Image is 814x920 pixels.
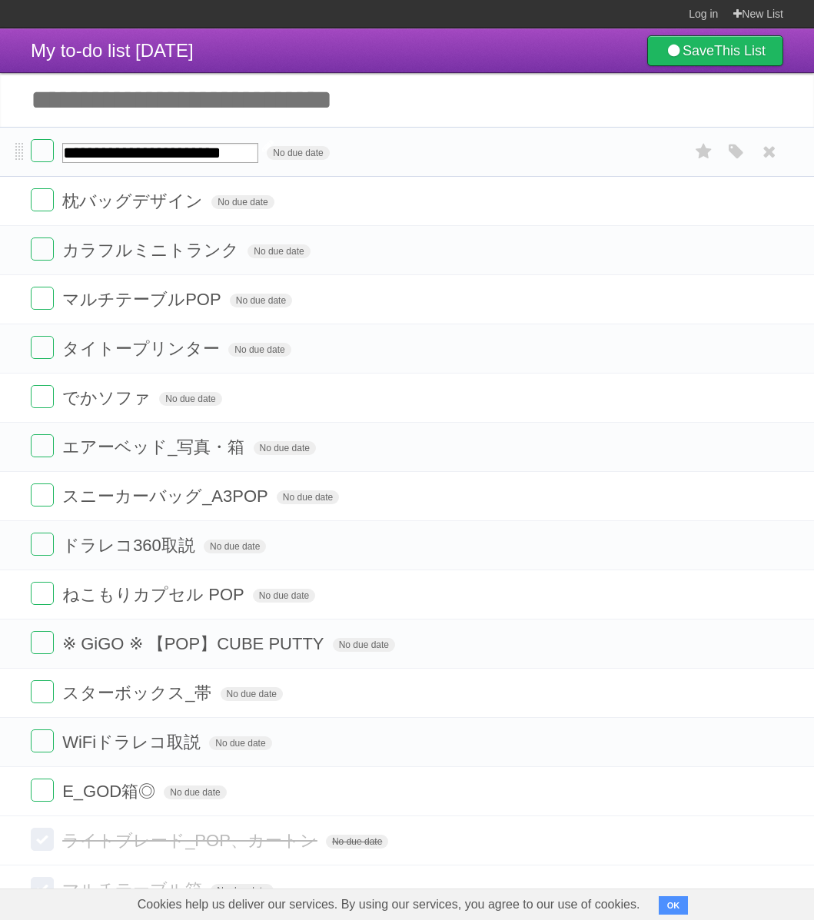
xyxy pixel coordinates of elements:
[62,339,224,358] span: タイトープリンター
[267,146,329,160] span: No due date
[31,287,54,310] label: Done
[31,237,54,261] label: Done
[253,589,315,603] span: No due date
[122,889,656,920] span: Cookies help us deliver our services. By using our services, you agree to our use of cookies.
[647,35,783,66] a: SaveThis List
[62,536,199,555] span: ドラレコ360取説
[164,785,226,799] span: No due date
[230,294,292,307] span: No due date
[62,831,321,850] span: ライトブレード_POP、カートン
[689,139,719,164] label: Star task
[62,634,327,653] span: ※ GiGO ※ 【POP】CUBE PUTTY
[62,782,159,801] span: E_GOD箱◎
[31,336,54,359] label: Done
[159,392,221,406] span: No due date
[211,884,273,898] span: No due date
[31,729,54,752] label: Done
[209,736,271,750] span: No due date
[211,195,274,209] span: No due date
[31,139,54,162] label: Done
[31,40,194,61] span: My to-do list [DATE]
[204,540,266,553] span: No due date
[326,835,388,849] span: No due date
[333,638,395,652] span: No due date
[62,683,215,702] span: スターボックス_帯
[221,687,283,701] span: No due date
[62,437,248,457] span: エアーベッド_写真・箱
[254,441,316,455] span: No due date
[228,343,291,357] span: No due date
[277,490,339,504] span: No due date
[62,585,248,604] span: ねこもりカプセル POP
[31,877,54,900] label: Done
[31,385,54,408] label: Done
[31,533,54,556] label: Done
[31,828,54,851] label: Done
[62,487,272,506] span: スニーカーバッグ_A3POP
[62,732,204,752] span: WiFiドラレコ取説
[62,388,154,407] span: でかソファ
[62,290,224,309] span: マルチテーブルPOP
[31,582,54,605] label: Done
[62,191,207,211] span: 枕バッグデザイン
[31,680,54,703] label: Done
[62,880,206,899] span: マルチテーブル箱
[31,188,54,211] label: Done
[31,631,54,654] label: Done
[31,434,54,457] label: Done
[714,43,766,58] b: This List
[659,896,689,915] button: OK
[62,241,243,260] span: カラフルミニトランク
[31,483,54,506] label: Done
[31,779,54,802] label: Done
[248,244,310,258] span: No due date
